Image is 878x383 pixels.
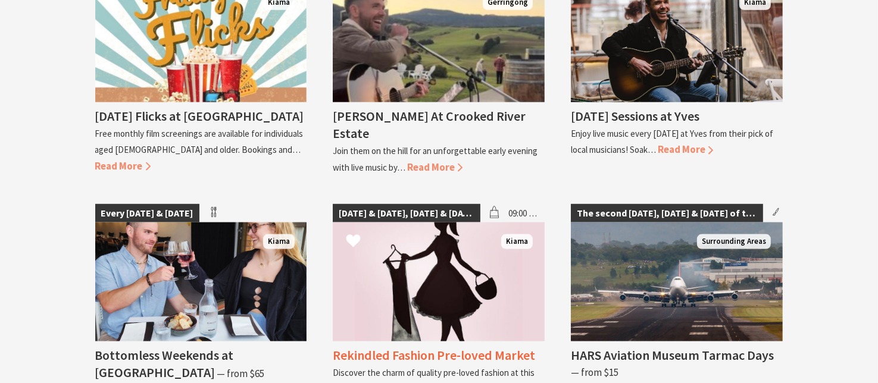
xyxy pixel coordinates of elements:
img: This air craft holds the record for non stop flight from London to Sydney. Record set in August 198 [571,222,783,341]
h4: Rekindled Fashion Pre-loved Market [333,347,535,363]
span: ⁠— from $15 [571,366,618,379]
h4: [DATE] Flicks at [GEOGRAPHIC_DATA] [95,108,304,124]
img: Couple dining with wine and grazing board laughing [95,222,307,341]
span: Every [DATE] & [DATE] [95,204,199,223]
h4: HARS Aviation Museum Tarmac Days [571,347,774,363]
p: Join them on the hill for an unforgettable early evening with live music by… [333,145,538,172]
p: Free monthly film screenings are available for individuals aged [DEMOGRAPHIC_DATA] and older. Boo... [95,128,304,155]
span: Read More [658,143,713,156]
span: Read More [407,161,463,174]
h4: Bottomless Weekends at [GEOGRAPHIC_DATA] [95,347,234,381]
span: [DATE] & [DATE], [DATE] & [DATE] [333,204,480,223]
img: fashion [333,222,545,341]
span: Surrounding Areas [697,234,771,249]
span: Kiama [501,234,533,249]
span: ⁠— from $65 [217,367,265,380]
h4: [PERSON_NAME] At Crooked River Estate [333,108,526,142]
span: Kiama [263,234,295,249]
span: The second [DATE], [DATE] & [DATE] of the month [571,204,763,223]
span: Read More [95,159,151,172]
p: Enjoy live music every [DATE] at Yves from their pick of local musicians! Soak… [571,128,773,155]
h4: [DATE] Sessions at Yves [571,108,699,124]
button: Click to Favourite Rekindled Fashion Pre-loved Market [334,222,373,262]
span: 09:00 am [502,204,545,223]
